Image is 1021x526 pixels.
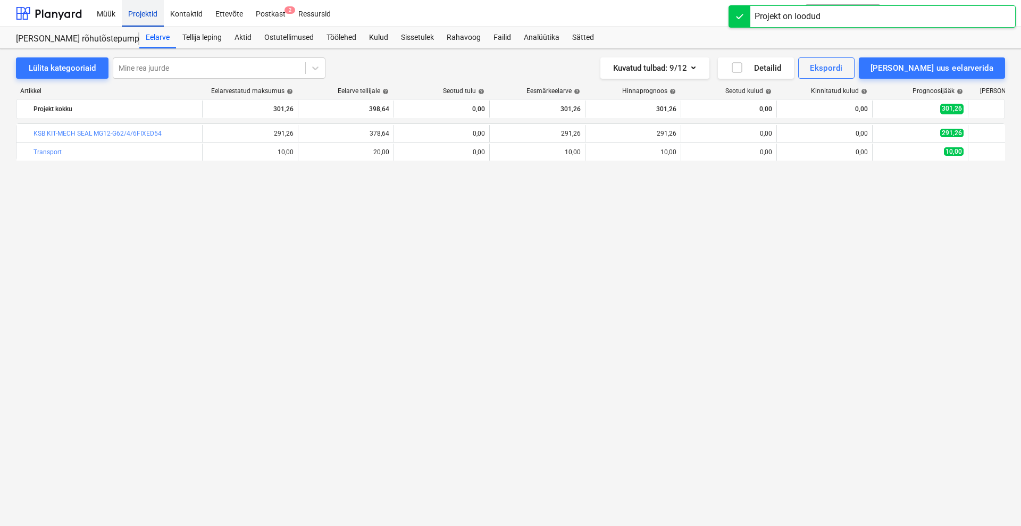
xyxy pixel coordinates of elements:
span: 301,26 [940,104,964,114]
a: Töölehed [320,27,363,48]
div: Seotud tulu [443,87,484,95]
div: Detailid [731,61,781,75]
div: 0,00 [781,101,868,118]
a: Analüütika [517,27,566,48]
span: 2 [284,6,295,14]
div: Hinnaprognoos [622,87,676,95]
div: 10,00 [494,148,581,156]
div: Projekt kokku [34,101,198,118]
div: 0,00 [685,101,772,118]
div: 398,64 [303,101,389,118]
div: 10,00 [207,148,294,156]
button: Kuvatud tulbad:9/12 [600,57,709,79]
div: 301,26 [590,101,676,118]
span: 291,26 [940,129,964,137]
a: Kulud [363,27,395,48]
a: Ostutellimused [258,27,320,48]
div: 291,26 [207,130,294,137]
button: Detailid [718,57,794,79]
div: 20,00 [303,148,389,156]
div: 378,64 [303,130,389,137]
div: Lülita kategooriaid [29,61,96,75]
a: Aktid [228,27,258,48]
span: help [763,88,772,95]
a: Eelarve [139,27,176,48]
span: help [476,88,484,95]
button: [PERSON_NAME] uus eelarverida [859,57,1005,79]
a: Rahavoog [440,27,487,48]
a: Transport [34,148,62,156]
a: KSB KIT-MECH SEAL MG12-G62/4/6FIXED54 [34,130,162,137]
span: help [955,88,963,95]
div: [PERSON_NAME] uus eelarverida [871,61,993,75]
span: help [284,88,293,95]
div: 0,00 [685,148,772,156]
div: 0,00 [398,130,485,137]
span: help [572,88,580,95]
div: 0,00 [781,148,868,156]
div: Eelarvestatud maksumus [211,87,293,95]
div: Eelarve tellijale [338,87,389,95]
div: Kinnitatud kulud [811,87,867,95]
button: Lülita kategooriaid [16,57,108,79]
span: help [859,88,867,95]
button: Ekspordi [798,57,854,79]
div: 10,00 [590,148,676,156]
div: 0,00 [781,130,868,137]
div: 0,00 [398,148,485,156]
div: Ekspordi [810,61,842,75]
div: 291,26 [494,130,581,137]
div: Kuvatud tulbad : 9/12 [613,61,697,75]
div: Prognoosijääk [913,87,963,95]
div: 291,26 [590,130,676,137]
span: help [667,88,676,95]
div: 0,00 [398,101,485,118]
div: Artikkel [16,87,202,95]
div: 0,00 [685,130,772,137]
div: Seotud kulud [725,87,772,95]
a: Tellija leping [176,27,228,48]
div: 301,26 [494,101,581,118]
span: 10,00 [944,147,964,156]
div: Projekt on loodud [755,10,821,23]
span: help [380,88,389,95]
div: [PERSON_NAME] rõhutõstepumpade tihendid [16,34,127,45]
a: Sätted [566,27,600,48]
div: Eesmärkeelarve [526,87,580,95]
div: 301,26 [207,101,294,118]
a: Failid [487,27,517,48]
a: Sissetulek [395,27,440,48]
